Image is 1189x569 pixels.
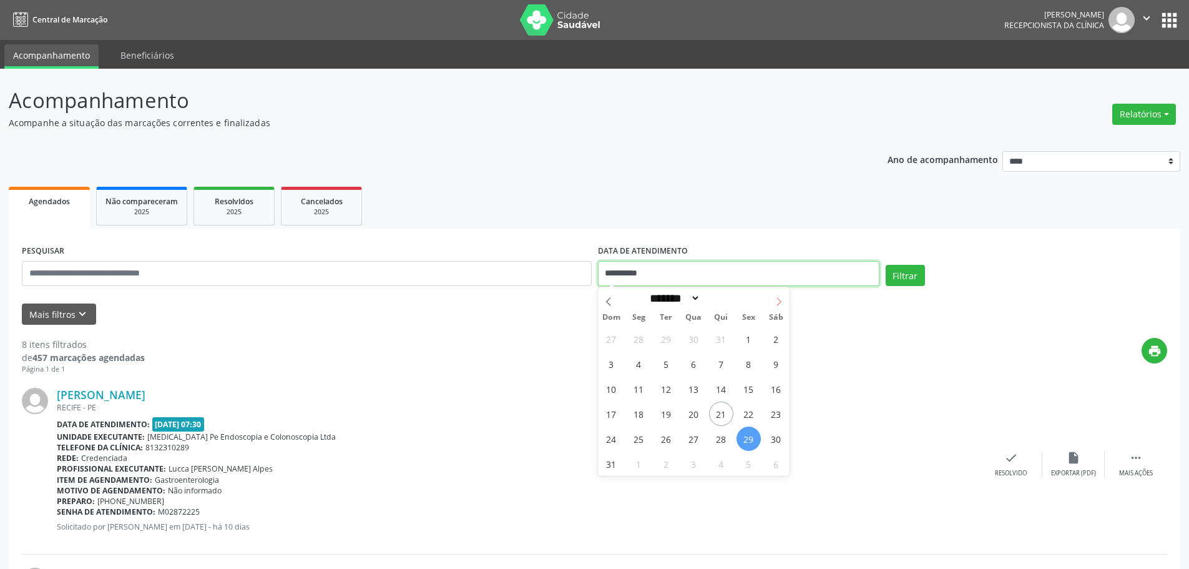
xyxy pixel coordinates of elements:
span: Agosto 12, 2025 [654,377,678,401]
b: Data de atendimento: [57,419,150,430]
div: [PERSON_NAME] [1004,9,1104,20]
button: Mais filtroskeyboard_arrow_down [22,304,96,325]
p: Solicitado por [PERSON_NAME] em [DATE] - há 10 dias [57,522,980,532]
span: Agosto 8, 2025 [736,352,761,376]
a: Beneficiários [112,44,183,66]
b: Unidade executante: [57,432,145,442]
span: Ter [652,314,680,322]
span: Não informado [168,485,222,496]
span: [DATE] 07:30 [152,417,205,432]
span: Recepcionista da clínica [1004,20,1104,31]
select: Month [646,292,701,305]
span: Setembro 1, 2025 [627,452,651,476]
span: [MEDICAL_DATA] Pe Endoscopia e Colonoscopia Ltda [147,432,336,442]
span: Agosto 11, 2025 [627,377,651,401]
span: Agosto 13, 2025 [682,377,706,401]
span: Agosto 21, 2025 [709,402,733,426]
div: Página 1 de 1 [22,364,145,375]
span: Agosto 1, 2025 [736,327,761,351]
i:  [1129,451,1143,465]
span: Agendados [29,196,70,207]
span: Dom [598,314,625,322]
span: 8132310289 [145,442,189,453]
span: Agosto 4, 2025 [627,352,651,376]
b: Motivo de agendamento: [57,485,165,496]
strong: 457 marcações agendadas [32,352,145,364]
i: keyboard_arrow_down [76,307,89,321]
b: Item de agendamento: [57,475,152,485]
span: Sex [735,314,762,322]
span: Setembro 2, 2025 [654,452,678,476]
span: Resolvidos [215,196,253,207]
span: Agosto 2, 2025 [764,327,788,351]
i:  [1140,11,1153,25]
div: de [22,351,145,364]
span: Agosto 23, 2025 [764,402,788,426]
span: Agosto 15, 2025 [736,377,761,401]
span: Agosto 5, 2025 [654,352,678,376]
button:  [1135,7,1158,33]
img: img [1108,7,1135,33]
span: Agosto 24, 2025 [599,427,624,451]
div: Mais ações [1119,469,1153,478]
span: Agosto 6, 2025 [682,352,706,376]
span: M02872225 [158,507,200,517]
p: Acompanhe a situação das marcações correntes e finalizadas [9,116,829,129]
img: img [22,388,48,414]
span: Agosto 10, 2025 [599,377,624,401]
span: Agosto 7, 2025 [709,352,733,376]
button: Relatórios [1112,104,1176,125]
b: Telefone da clínica: [57,442,143,453]
div: Resolvido [995,469,1027,478]
span: Lucca [PERSON_NAME] Alpes [169,463,273,474]
span: Setembro 3, 2025 [682,452,706,476]
span: [PHONE_NUMBER] [97,496,164,507]
span: Setembro 5, 2025 [736,452,761,476]
span: Julho 28, 2025 [627,327,651,351]
a: Acompanhamento [4,44,99,69]
span: Credenciada [81,453,127,463]
span: Não compareceram [105,196,178,207]
button: Filtrar [886,265,925,286]
label: PESQUISAR [22,242,64,261]
span: Agosto 19, 2025 [654,402,678,426]
input: Year [700,292,741,305]
i: check [1004,451,1018,465]
span: Julho 29, 2025 [654,327,678,351]
p: Acompanhamento [9,85,829,116]
span: Setembro 6, 2025 [764,452,788,476]
span: Agosto 30, 2025 [764,427,788,451]
span: Agosto 9, 2025 [764,352,788,376]
a: [PERSON_NAME] [57,388,145,402]
span: Julho 31, 2025 [709,327,733,351]
span: Agosto 31, 2025 [599,452,624,476]
span: Qua [680,314,707,322]
span: Agosto 18, 2025 [627,402,651,426]
span: Agosto 27, 2025 [682,427,706,451]
span: Agosto 26, 2025 [654,427,678,451]
div: Exportar (PDF) [1051,469,1096,478]
b: Profissional executante: [57,463,166,474]
b: Preparo: [57,496,95,507]
span: Sáb [762,314,790,322]
span: Agosto 16, 2025 [764,377,788,401]
b: Rede: [57,453,79,463]
p: Ano de acompanhamento [888,151,998,167]
span: Seg [625,314,652,322]
div: 2025 [203,207,265,217]
span: Setembro 4, 2025 [709,452,733,476]
span: Qui [707,314,735,322]
b: Senha de atendimento: [57,507,155,517]
div: RECIFE - PE [57,402,980,413]
span: Agosto 29, 2025 [736,427,761,451]
div: 2025 [105,207,178,217]
div: 2025 [290,207,353,217]
span: Cancelados [301,196,343,207]
i: insert_drive_file [1067,451,1080,465]
i: print [1148,344,1162,358]
button: print [1142,338,1167,364]
span: Agosto 17, 2025 [599,402,624,426]
span: Agosto 20, 2025 [682,402,706,426]
label: DATA DE ATENDIMENTO [598,242,688,261]
span: Central de Marcação [32,14,107,25]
